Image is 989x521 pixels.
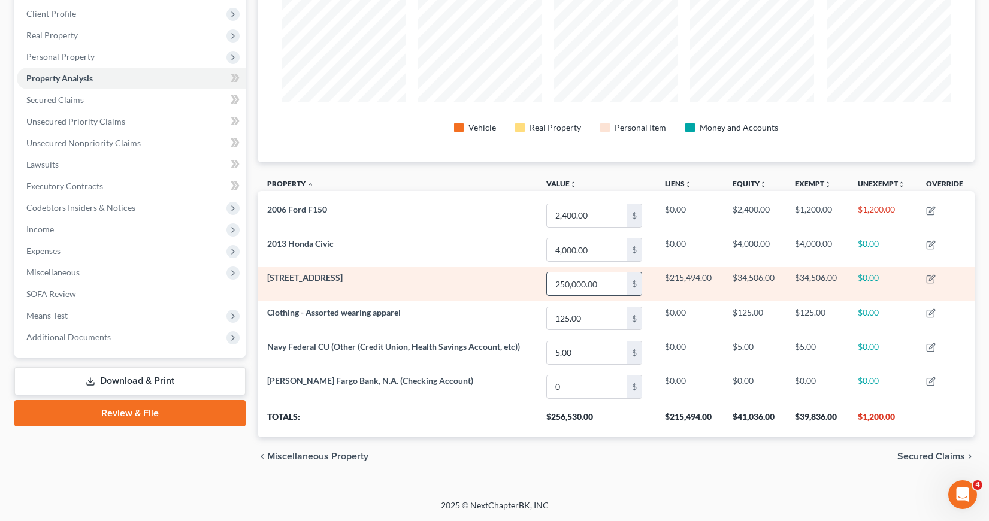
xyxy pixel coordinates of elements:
span: Additional Documents [26,332,111,342]
td: $2,400.00 [723,198,786,232]
a: Download & Print [14,367,246,395]
div: Real Property [530,122,581,134]
i: unfold_more [760,181,767,188]
div: $ [627,307,642,330]
i: chevron_right [965,452,975,461]
span: Unsecured Nonpriority Claims [26,138,141,148]
span: Personal Property [26,52,95,62]
div: $ [627,375,642,398]
div: $ [627,204,642,227]
th: $39,836.00 [785,404,848,437]
span: Codebtors Insiders & Notices [26,202,135,213]
td: $34,506.00 [785,267,848,301]
span: Real Property [26,30,78,40]
i: unfold_more [570,181,577,188]
a: Valueunfold_more [546,179,577,188]
a: Unsecured Nonpriority Claims [17,132,246,154]
span: Client Profile [26,8,76,19]
a: Exemptunfold_more [795,179,831,188]
td: $215,494.00 [655,267,723,301]
a: SOFA Review [17,283,246,305]
span: 4 [973,480,982,490]
button: chevron_left Miscellaneous Property [258,452,368,461]
span: Expenses [26,246,61,256]
i: expand_less [307,181,314,188]
td: $0.00 [848,233,917,267]
td: $0.00 [655,233,723,267]
span: Secured Claims [26,95,84,105]
span: Lawsuits [26,159,59,169]
span: Executory Contracts [26,181,103,191]
td: $0.00 [848,301,917,335]
a: Equityunfold_more [733,179,767,188]
td: $4,000.00 [785,233,848,267]
th: $41,036.00 [723,404,786,437]
a: Liensunfold_more [665,179,692,188]
button: Secured Claims chevron_right [897,452,975,461]
span: SOFA Review [26,289,76,299]
td: $1,200.00 [848,198,917,232]
td: $1,200.00 [785,198,848,232]
td: $0.00 [655,369,723,404]
span: Means Test [26,310,68,320]
span: 2006 Ford F150 [267,204,327,214]
td: $125.00 [723,301,786,335]
a: Secured Claims [17,89,246,111]
span: Navy Federal CU (Other (Credit Union, Health Savings Account, etc)) [267,341,520,352]
input: 0.00 [547,375,627,398]
div: Vehicle [468,122,496,134]
th: Totals: [258,404,537,437]
td: $125.00 [785,301,848,335]
a: Lawsuits [17,154,246,175]
div: $ [627,272,642,295]
td: $0.00 [723,369,786,404]
div: $ [627,238,642,261]
th: $1,200.00 [848,404,917,437]
a: Unsecured Priority Claims [17,111,246,132]
a: Unexemptunfold_more [858,179,905,188]
i: unfold_more [824,181,831,188]
span: Unsecured Priority Claims [26,116,125,126]
td: $5.00 [785,335,848,369]
span: Miscellaneous Property [267,452,368,461]
span: [STREET_ADDRESS] [267,272,343,283]
td: $5.00 [723,335,786,369]
input: 0.00 [547,341,627,364]
td: $0.00 [785,369,848,404]
td: $0.00 [655,198,723,232]
a: Executory Contracts [17,175,246,197]
div: $ [627,341,642,364]
input: 0.00 [547,307,627,330]
span: Miscellaneous [26,267,80,277]
th: Override [917,172,975,199]
span: 2013 Honda Civic [267,238,334,249]
td: $0.00 [848,267,917,301]
span: [PERSON_NAME] Fargo Bank, N.A. (Checking Account) [267,375,473,386]
div: Personal Item [615,122,666,134]
span: Clothing - Assorted wearing apparel [267,307,401,317]
input: 0.00 [547,204,627,227]
td: $4,000.00 [723,233,786,267]
i: chevron_left [258,452,267,461]
th: $256,530.00 [537,404,655,437]
div: 2025 © NextChapterBK, INC [153,499,836,521]
div: Money and Accounts [700,122,778,134]
a: Property Analysis [17,68,246,89]
td: $0.00 [848,335,917,369]
td: $0.00 [655,301,723,335]
span: Income [26,224,54,234]
input: 0.00 [547,272,627,295]
td: $34,506.00 [723,267,786,301]
th: $215,494.00 [655,404,723,437]
td: $0.00 [655,335,723,369]
i: unfold_more [685,181,692,188]
span: Property Analysis [26,73,93,83]
span: Secured Claims [897,452,965,461]
a: Property expand_less [267,179,314,188]
td: $0.00 [848,369,917,404]
a: Review & File [14,400,246,426]
iframe: Intercom live chat [948,480,977,509]
input: 0.00 [547,238,627,261]
i: unfold_more [898,181,905,188]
